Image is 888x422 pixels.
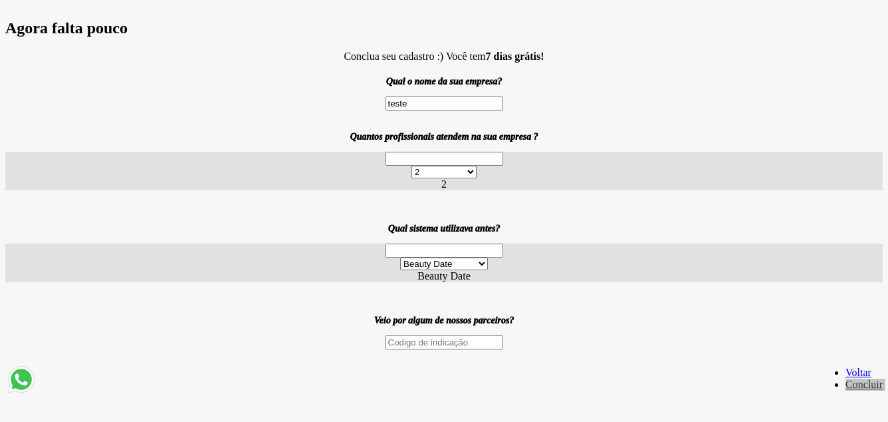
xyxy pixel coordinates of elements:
[5,224,883,234] p: Qual sistema utilizava antes?
[845,379,883,390] a: Concluir
[5,51,883,63] p: Conclua seu cadastro :) Você tem
[386,97,503,110] input: Nome da sua empresa
[386,335,503,349] input: Codigo de indicação
[5,19,883,37] h1: Agora falta pouco
[417,270,471,282] label: Beauty Date
[819,367,883,391] ul: Pagination
[486,51,544,62] b: 7 dias grátis!
[5,363,37,395] img: whatsapp.png
[441,178,447,190] label: 2
[845,367,871,378] a: Voltar
[5,77,883,87] p: Qual o nome da sua empresa?
[5,316,883,326] p: Veio por algum de nossos parceiros?
[5,132,883,142] p: Quantos profissionais atendem na sua empresa ?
